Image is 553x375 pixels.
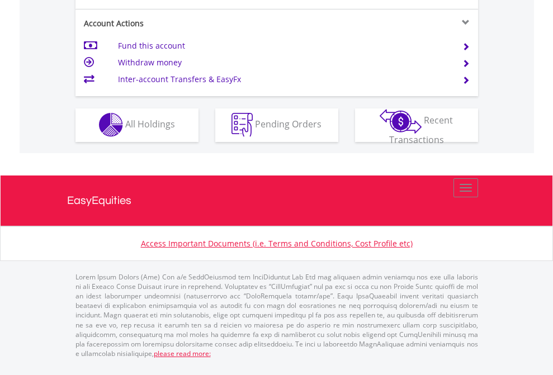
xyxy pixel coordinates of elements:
[389,114,453,146] span: Recent Transactions
[154,349,211,358] a: please read more:
[380,109,422,134] img: transactions-zar-wht.png
[75,18,277,29] div: Account Actions
[355,108,478,142] button: Recent Transactions
[255,118,322,130] span: Pending Orders
[99,113,123,137] img: holdings-wht.png
[141,238,413,249] a: Access Important Documents (i.e. Terms and Conditions, Cost Profile etc)
[231,113,253,137] img: pending_instructions-wht.png
[67,175,486,226] a: EasyEquities
[215,108,338,142] button: Pending Orders
[125,118,175,130] span: All Holdings
[118,54,448,71] td: Withdraw money
[75,108,198,142] button: All Holdings
[118,71,448,88] td: Inter-account Transfers & EasyFx
[118,37,448,54] td: Fund this account
[75,272,478,358] p: Lorem Ipsum Dolors (Ame) Con a/e SeddOeiusmod tem InciDiduntut Lab Etd mag aliquaen admin veniamq...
